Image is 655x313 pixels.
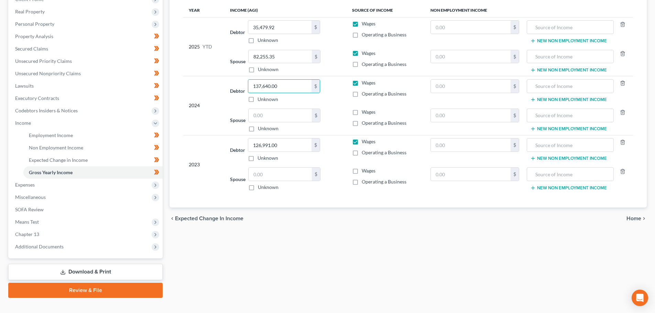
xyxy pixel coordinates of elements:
[312,21,320,34] div: $
[15,108,78,113] span: Codebtors Insiders & Notices
[170,216,175,221] i: chevron_left
[362,61,406,67] span: Operating a Business
[312,50,320,63] div: $
[15,194,46,200] span: Miscellaneous
[23,129,163,142] a: Employment Income
[15,231,39,237] span: Chapter 13
[15,33,53,39] span: Property Analysis
[15,46,48,52] span: Secured Claims
[362,120,406,126] span: Operating a Business
[258,125,279,132] label: Unknown
[511,80,519,93] div: $
[248,21,312,34] input: 0.00
[29,145,83,150] span: Non Employment Income
[425,3,633,17] th: Non Employment Income
[230,146,245,154] label: Debtor
[15,182,35,188] span: Expenses
[626,216,641,221] span: Home
[347,3,425,17] th: Source of Income
[531,80,610,93] input: Source of Income
[530,97,607,102] button: New Non Employment Income
[531,138,610,152] input: Source of Income
[511,50,519,63] div: $
[258,96,278,103] label: Unknown
[431,168,511,181] input: 0.00
[431,109,511,122] input: 0.00
[249,109,312,122] input: 0.00
[29,169,73,175] span: Gross Yearly Income
[15,9,45,14] span: Real Property
[312,109,320,122] div: $
[15,21,54,27] span: Personal Property
[530,185,607,191] button: New Non Employment Income
[362,168,375,174] span: Wages
[10,92,163,104] a: Executory Contracts
[312,138,320,152] div: $
[29,132,73,138] span: Employment Income
[248,80,312,93] input: 0.00
[230,87,245,94] label: Debtor
[258,155,278,161] label: Unknown
[15,219,39,225] span: Means Test
[225,3,346,17] th: Income (AGI)
[230,176,245,183] label: Spouse
[362,179,406,185] span: Operating a Business
[530,126,607,132] button: New Non Employment Income
[531,168,610,181] input: Source of Income
[15,95,59,101] span: Executory Contracts
[15,120,31,126] span: Income
[531,109,610,122] input: Source of Income
[362,149,406,155] span: Operating a Business
[431,138,511,152] input: 0.00
[183,3,225,17] th: Year
[312,168,320,181] div: $
[431,21,511,34] input: 0.00
[362,21,375,26] span: Wages
[511,21,519,34] div: $
[15,244,64,249] span: Additional Documents
[10,80,163,92] a: Lawsuits
[23,142,163,154] a: Non Employment Income
[15,83,34,89] span: Lawsuits
[531,50,610,63] input: Source of Income
[362,50,375,56] span: Wages
[530,156,607,161] button: New Non Employment Income
[362,80,375,86] span: Wages
[203,43,212,50] span: YTD
[531,21,610,34] input: Source of Income
[230,116,245,124] label: Spouse
[189,20,219,73] div: 2025
[10,30,163,43] a: Property Analysis
[258,184,279,191] label: Unknown
[362,32,406,37] span: Operating a Business
[8,283,163,298] a: Review & File
[249,168,312,181] input: 0.00
[641,216,647,221] i: chevron_right
[10,55,163,67] a: Unsecured Priority Claims
[175,216,243,221] span: Expected Change in Income
[23,154,163,166] a: Expected Change in Income
[530,67,607,73] button: New Non Employment Income
[23,166,163,179] a: Gross Yearly Income
[249,50,312,63] input: 0.00
[230,58,245,65] label: Spouse
[8,264,163,280] a: Download & Print
[248,138,312,152] input: 0.00
[362,138,375,144] span: Wages
[10,203,163,216] a: SOFA Review
[431,80,511,93] input: 0.00
[362,91,406,97] span: Operating a Business
[632,290,648,306] div: Open Intercom Messenger
[10,67,163,80] a: Unsecured Nonpriority Claims
[189,79,219,132] div: 2024
[170,216,243,221] button: chevron_left Expected Change in Income
[511,168,519,181] div: $
[626,216,647,221] button: Home chevron_right
[230,29,245,36] label: Debtor
[189,138,219,191] div: 2023
[431,50,511,63] input: 0.00
[15,70,81,76] span: Unsecured Nonpriority Claims
[15,206,44,212] span: SOFA Review
[15,58,72,64] span: Unsecured Priority Claims
[258,66,279,73] label: Unknown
